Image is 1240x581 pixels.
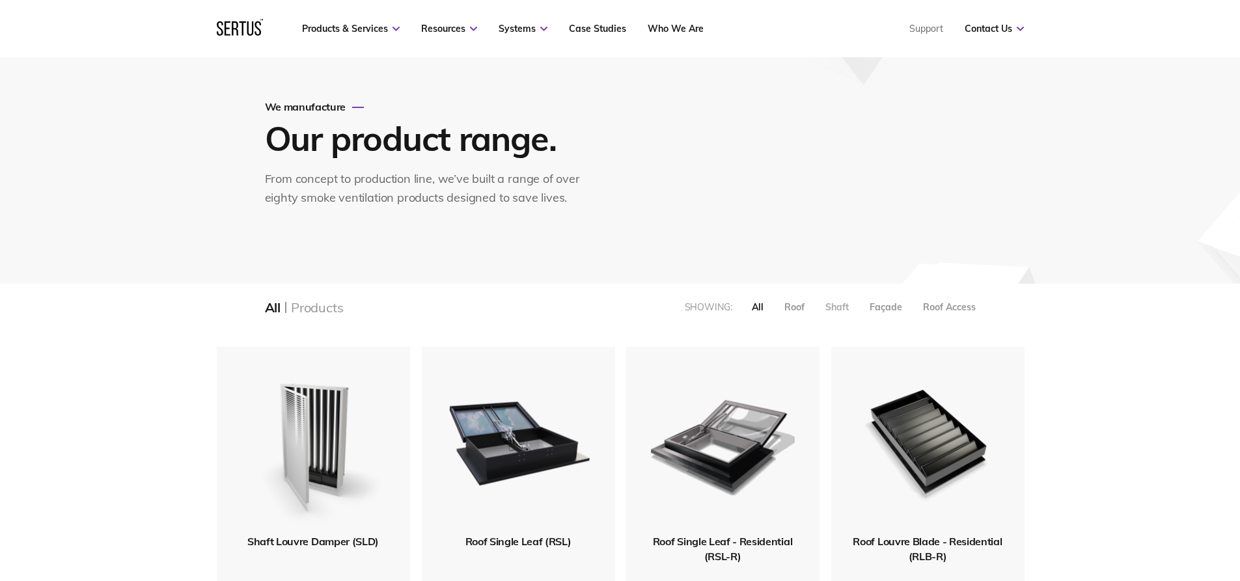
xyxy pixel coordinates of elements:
span: Roof Louvre Blade - Residential (RLB-R) [853,535,1002,562]
iframe: Chat Widget [1175,519,1240,581]
div: Roof [784,301,805,313]
div: Roof Access [923,301,976,313]
a: Products & Services [302,23,400,34]
div: We manufacture [265,100,594,113]
span: Shaft Louvre Damper (SLD) [247,535,379,548]
a: Contact Us [965,23,1024,34]
div: Showing: [685,301,732,313]
div: Shaft [825,301,849,313]
a: Resources [421,23,477,34]
a: Case Studies [569,23,626,34]
div: All [265,299,281,316]
a: Systems [499,23,547,34]
h1: Our product range. [265,117,590,159]
div: All [752,301,764,313]
span: Roof Single Leaf - Residential (RSL-R) [653,535,792,562]
div: Façade [870,301,902,313]
div: Products [291,299,343,316]
a: Who We Are [648,23,704,34]
div: From concept to production line, we’ve built a range of over eighty smoke ventilation products de... [265,170,594,208]
span: Roof Single Leaf (RSL) [465,535,572,548]
a: Support [909,23,943,34]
